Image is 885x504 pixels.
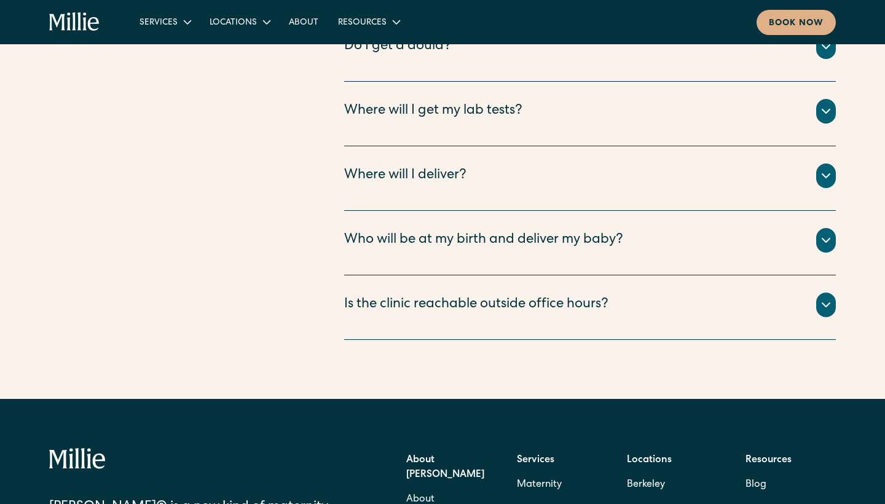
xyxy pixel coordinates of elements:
a: home [49,12,100,32]
strong: Locations [627,455,672,465]
strong: About [PERSON_NAME] [406,455,484,480]
div: Services [140,17,178,30]
div: Do I get a doula? [344,37,451,57]
strong: Resources [745,455,792,465]
div: Book now [769,17,824,30]
div: Where will I deliver? [344,166,466,186]
div: Is the clinic reachable outside office hours? [344,295,608,315]
a: About [279,12,328,32]
div: Resources [338,17,387,30]
a: Maternity [517,473,562,497]
div: Resources [328,12,409,32]
div: Services [130,12,200,32]
div: Locations [200,12,279,32]
div: Where will I get my lab tests? [344,101,522,122]
a: Book now [757,10,836,35]
strong: Services [517,455,554,465]
div: Locations [210,17,257,30]
div: Who will be at my birth and deliver my baby? [344,230,623,251]
a: Berkeley [627,473,726,497]
a: Blog [745,473,766,497]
